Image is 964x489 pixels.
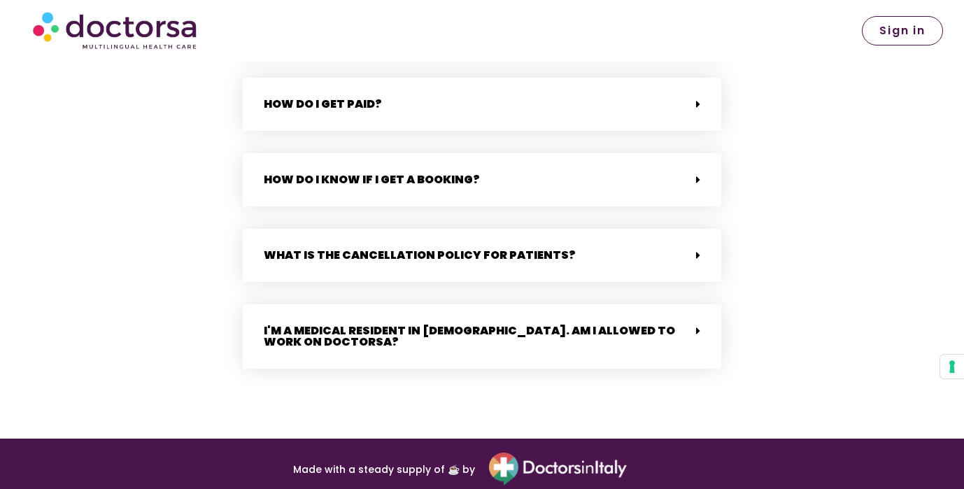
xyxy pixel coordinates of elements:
[862,16,943,45] a: Sign in
[264,323,675,350] a: I'm a medical resident in [DEMOGRAPHIC_DATA]. Am I allowed to work on Doctorsa?
[243,78,721,131] div: How do I get paid?
[243,153,721,206] div: How do I know if I get a booking?
[106,465,475,474] p: Made with a steady supply of ☕ by
[243,229,721,282] div: What is the cancellation policy for patients?
[264,247,576,263] a: What is the cancellation policy for patients?
[879,25,926,36] span: Sign in
[264,171,480,187] a: How do I know if I get a booking?
[243,304,721,369] div: I'm a medical resident in [DEMOGRAPHIC_DATA]. Am I allowed to work on Doctorsa?
[940,355,964,378] button: Your consent preferences for tracking technologies
[264,96,382,112] a: How do I get paid?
